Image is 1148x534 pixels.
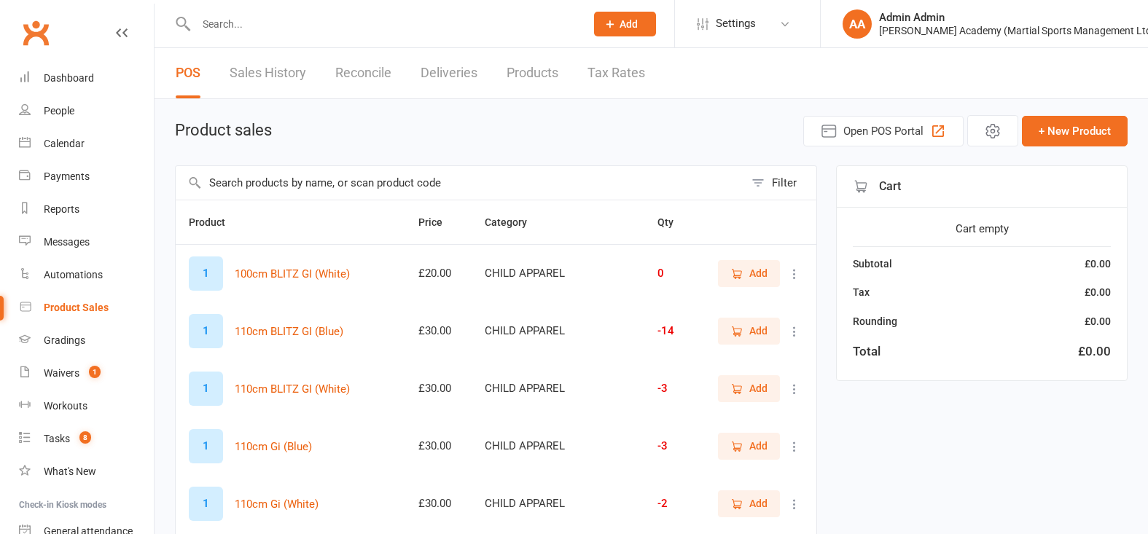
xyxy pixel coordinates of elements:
button: Add [718,490,780,517]
span: Qty [657,216,690,228]
div: -3 [657,382,690,395]
a: POS [176,48,200,98]
div: Tax [853,284,870,300]
button: Add [718,318,780,344]
button: + New Product [1022,116,1128,146]
div: CHILD APPAREL [485,325,631,337]
div: £30.00 [418,440,458,452]
div: £0.00 [1078,342,1111,361]
a: Calendar [19,127,154,160]
div: Set product image [189,256,223,291]
button: Add [594,12,656,36]
a: Waivers 1 [19,357,154,390]
div: -3 [657,440,690,452]
button: 110cm BLITZ GI (White) [235,380,350,398]
div: £0.00 [1085,313,1111,329]
span: 1 [89,366,101,378]
button: Open POS Portal [803,116,964,146]
a: Gradings [19,324,154,357]
a: Tax Rates [587,48,645,98]
button: Product [189,213,241,231]
span: Add [749,438,768,454]
a: Workouts [19,390,154,423]
span: Add [749,495,768,511]
span: Product [189,216,241,228]
div: Set product image [189,372,223,406]
a: Deliveries [421,48,477,98]
div: £20.00 [418,267,458,280]
input: Search... [192,14,575,34]
div: What's New [44,466,96,477]
span: Price [418,216,458,228]
a: Automations [19,259,154,291]
div: Cart empty [853,220,1111,237]
div: Calendar [44,138,85,149]
a: Clubworx [17,15,54,51]
span: Category [485,216,543,228]
button: 110cm Gi (White) [235,495,319,513]
div: Set product image [189,487,223,521]
div: CHILD APPAREL [485,498,631,510]
div: Filter [772,174,797,192]
div: Rounding [853,313,897,329]
a: People [19,95,154,127]
span: Add [620,18,638,30]
div: CHILD APPAREL [485,382,631,395]
a: Dashboard [19,62,154,95]
div: -14 [657,325,690,337]
div: People [44,105,74,117]
div: £0.00 [1085,256,1111,272]
a: What's New [19,455,154,488]
input: Search products by name, or scan product code [176,166,744,200]
div: Payments [44,170,90,182]
a: Payments [19,160,154,193]
div: Workouts [44,400,87,412]
div: Gradings [44,334,85,346]
span: Settings [716,7,756,40]
a: Reconcile [335,48,391,98]
div: CHILD APPAREL [485,267,631,280]
div: Total [853,342,880,361]
div: Product Sales [44,302,109,313]
div: £30.00 [418,382,458,395]
span: Add [749,265,768,281]
button: 110cm BLITZ GI (Blue) [235,323,343,340]
button: Category [485,213,543,231]
div: -2 [657,498,690,510]
div: £30.00 [418,498,458,510]
button: Add [718,433,780,459]
button: Add [718,375,780,401]
span: Open POS Portal [843,122,924,140]
h1: Product sales [175,122,272,139]
div: CHILD APPAREL [485,440,631,452]
div: Cart [837,166,1127,208]
div: 0 [657,267,690,280]
button: Add [718,260,780,286]
a: Messages [19,226,154,259]
span: 8 [79,431,91,444]
div: Automations [44,269,103,280]
a: Sales History [230,48,306,98]
div: £30.00 [418,325,458,337]
div: Dashboard [44,72,94,84]
a: Products [507,48,558,98]
div: Set product image [189,314,223,348]
button: Price [418,213,458,231]
div: AA [843,9,872,39]
button: 110cm Gi (Blue) [235,438,312,455]
a: Reports [19,193,154,226]
button: Filter [744,166,816,200]
a: Tasks 8 [19,423,154,455]
div: £0.00 [1085,284,1111,300]
div: Messages [44,236,90,248]
button: 100cm BLITZ GI (White) [235,265,350,283]
span: Add [749,380,768,396]
span: Add [749,323,768,339]
div: Tasks [44,433,70,444]
button: Qty [657,213,690,231]
div: Waivers [44,367,79,379]
a: Product Sales [19,291,154,324]
div: Set product image [189,429,223,463]
div: Reports [44,203,79,215]
div: Subtotal [853,256,892,272]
